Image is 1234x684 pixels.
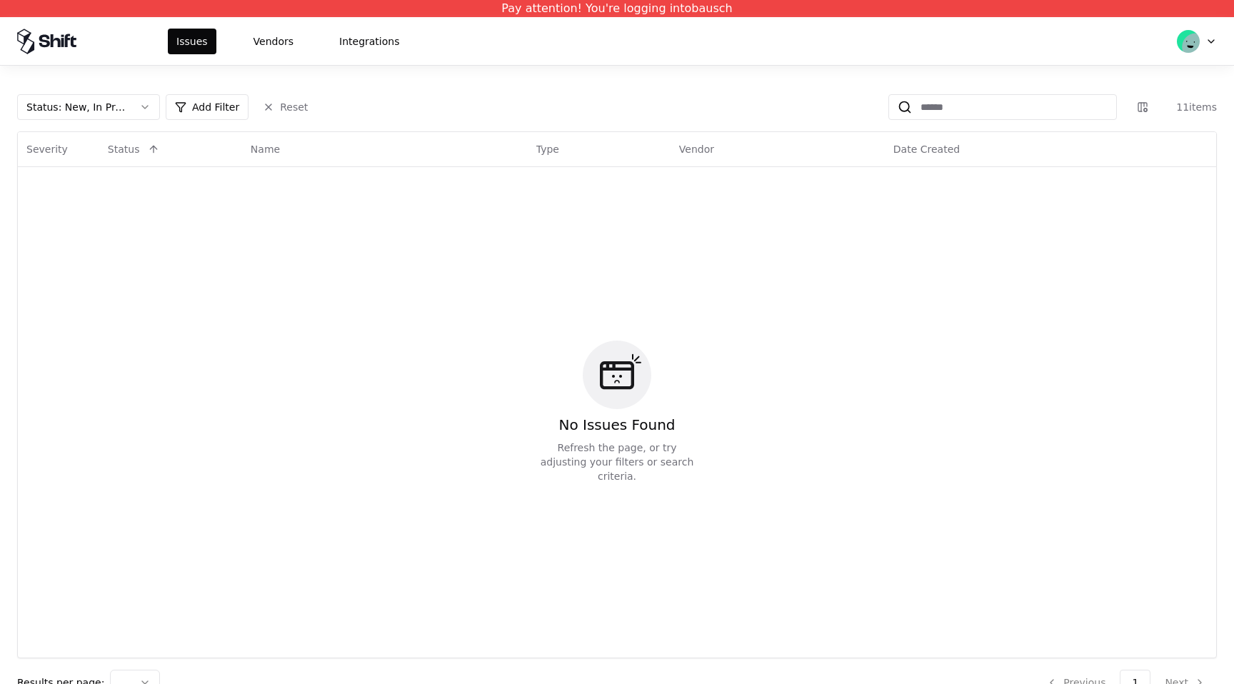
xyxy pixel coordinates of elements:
[679,142,714,156] div: Vendor
[26,142,68,156] div: Severity
[537,441,697,483] div: Refresh the page, or try adjusting your filters or search criteria.
[108,142,140,156] div: Status
[168,29,216,54] button: Issues
[536,142,559,156] div: Type
[251,142,280,156] div: Name
[558,415,675,435] div: No Issues Found
[1160,100,1217,114] div: 11 items
[166,94,249,120] button: Add Filter
[331,29,408,54] button: Integrations
[254,94,316,120] button: Reset
[245,29,302,54] button: Vendors
[26,100,128,114] div: Status : New, In Progress
[893,142,960,156] div: Date Created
